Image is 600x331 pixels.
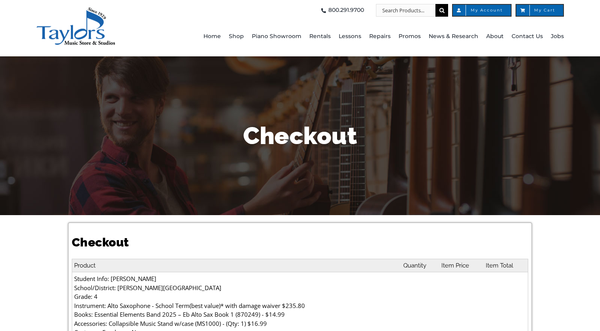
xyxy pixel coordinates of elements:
span: My Account [461,8,503,12]
a: Repairs [369,17,391,56]
nav: Main Menu [173,17,564,56]
span: About [486,30,504,43]
span: Jobs [551,30,564,43]
th: Item Total [484,259,528,272]
a: Lessons [339,17,361,56]
span: My Cart [524,8,555,12]
span: Rentals [309,30,331,43]
span: Home [203,30,221,43]
input: Search [435,4,448,17]
th: Item Price [439,259,484,272]
span: Promos [399,30,421,43]
a: 800.291.9700 [319,4,364,17]
span: Shop [229,30,244,43]
a: Contact Us [512,17,543,56]
a: Rentals [309,17,331,56]
a: Promos [399,17,421,56]
th: Quantity [401,259,439,272]
input: Search Products... [376,4,435,17]
a: Jobs [551,17,564,56]
th: Product [72,259,401,272]
h1: Checkout [68,119,532,152]
span: Lessons [339,30,361,43]
a: Piano Showroom [252,17,301,56]
span: Contact Us [512,30,543,43]
nav: Top Right [173,4,564,17]
a: My Account [452,4,512,17]
a: Shop [229,17,244,56]
a: News & Research [429,17,478,56]
span: 800.291.9700 [328,4,364,17]
a: taylors-music-store-west-chester [36,6,115,14]
span: News & Research [429,30,478,43]
a: My Cart [516,4,564,17]
a: About [486,17,504,56]
span: Repairs [369,30,391,43]
h1: Checkout [72,234,528,251]
a: Home [203,17,221,56]
span: Piano Showroom [252,30,301,43]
